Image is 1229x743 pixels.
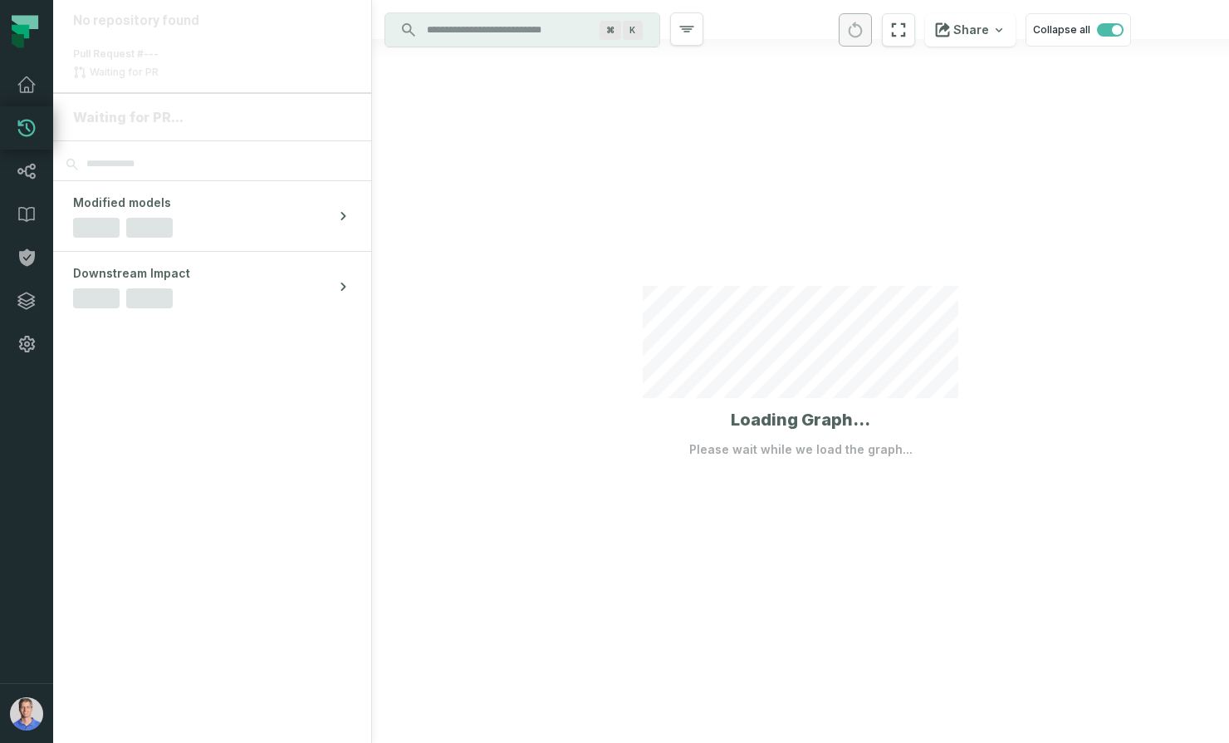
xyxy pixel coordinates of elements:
button: Collapse all [1026,13,1131,47]
button: Downstream Impact [53,252,371,322]
span: Press ⌘ + K to focus the search bar [600,21,621,40]
span: Waiting for PR [86,66,162,79]
div: No repository found [73,13,351,29]
button: Modified models [53,181,371,251]
p: Please wait while we load the graph... [689,441,913,458]
span: Modified models [73,194,171,211]
img: avatar of Barak Forgoun [10,697,43,731]
span: Downstream Impact [73,265,190,282]
button: Share [925,13,1016,47]
span: Pull Request #--- [73,47,159,60]
h1: Loading Graph... [731,408,870,431]
div: Waiting for PR... [73,107,351,127]
span: Press ⌘ + K to focus the search bar [623,21,643,40]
